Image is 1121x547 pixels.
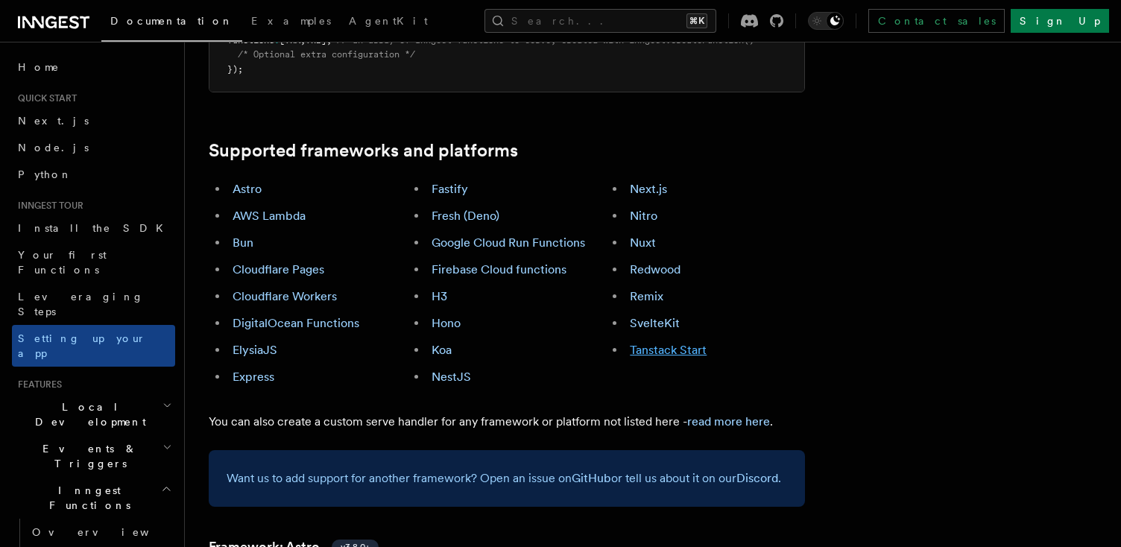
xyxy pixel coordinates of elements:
a: Nuxt [630,235,656,250]
a: read more here [687,414,770,429]
span: : [274,35,280,45]
span: fnB] [306,35,326,45]
a: Koa [432,343,452,357]
a: Astro [233,182,262,196]
span: Events & Triggers [12,441,162,471]
span: Install the SDK [18,222,172,234]
a: Contact sales [868,9,1005,33]
a: Setting up your app [12,325,175,367]
button: Inngest Functions [12,477,175,519]
a: DigitalOcean Functions [233,316,359,330]
button: Events & Triggers [12,435,175,477]
a: NestJS [432,370,471,384]
a: Node.js [12,134,175,161]
a: Supported frameworks and platforms [209,140,518,161]
span: , [326,35,332,45]
span: Features [12,379,62,391]
span: Local Development [12,399,162,429]
span: Node.js [18,142,89,154]
span: Python [18,168,72,180]
span: functions [227,35,274,45]
a: Python [12,161,175,188]
a: H3 [432,289,447,303]
a: Nitro [630,209,657,223]
span: /* Optional extra configuration */ [238,49,415,60]
p: Want us to add support for another framework? Open an issue on or tell us about it on our . [227,468,787,489]
a: Redwood [630,262,681,276]
a: Google Cloud Run Functions [432,235,585,250]
span: [fnA [280,35,300,45]
a: Tanstack Start [630,343,707,357]
span: Examples [251,15,331,27]
kbd: ⌘K [686,13,707,28]
span: Next.js [18,115,89,127]
button: Search...⌘K [484,9,716,33]
a: Cloudflare Workers [233,289,337,303]
a: Next.js [630,182,667,196]
a: Firebase Cloud functions [432,262,566,276]
a: Fastify [432,182,468,196]
span: Setting up your app [18,332,146,359]
button: Local Development [12,393,175,435]
a: Hono [432,316,461,330]
a: AgentKit [340,4,437,40]
a: GitHub [572,471,611,485]
span: }); [227,64,243,75]
a: Leveraging Steps [12,283,175,325]
span: Quick start [12,92,77,104]
span: AgentKit [349,15,428,27]
span: Your first Functions [18,249,107,276]
span: // an array of Inngest functions to serve, created with inngest.createFunction() [337,35,754,45]
a: Fresh (Deno) [432,209,499,223]
a: ElysiaJS [233,343,277,357]
a: Examples [242,4,340,40]
span: , [300,35,306,45]
span: Inngest Functions [12,483,161,513]
a: SvelteKit [630,316,680,330]
a: Your first Functions [12,241,175,283]
span: Leveraging Steps [18,291,144,317]
a: Overview [26,519,175,546]
span: Inngest tour [12,200,83,212]
a: Discord [736,471,778,485]
a: Sign Up [1011,9,1109,33]
a: Express [233,370,274,384]
a: Bun [233,235,253,250]
span: Home [18,60,60,75]
a: Home [12,54,175,80]
a: Documentation [101,4,242,42]
button: Toggle dark mode [808,12,844,30]
a: Next.js [12,107,175,134]
a: AWS Lambda [233,209,306,223]
span: Documentation [110,15,233,27]
p: You can also create a custom serve handler for any framework or platform not listed here - . [209,411,805,432]
a: Install the SDK [12,215,175,241]
span: Overview [32,526,186,538]
a: Cloudflare Pages [233,262,324,276]
a: Remix [630,289,663,303]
